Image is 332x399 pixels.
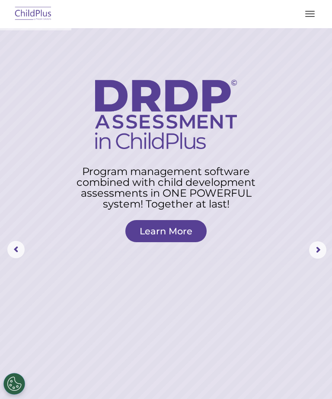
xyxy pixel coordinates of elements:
rs-layer: Program management software combined with child development assessments in ONE POWERFUL system! T... [67,166,265,209]
button: Cookies Settings [3,373,25,395]
iframe: Chat Widget [186,305,332,399]
a: Learn More [125,220,207,242]
img: ChildPlus by Procare Solutions [13,4,54,24]
img: DRDP Assessment in ChildPlus [95,80,237,149]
